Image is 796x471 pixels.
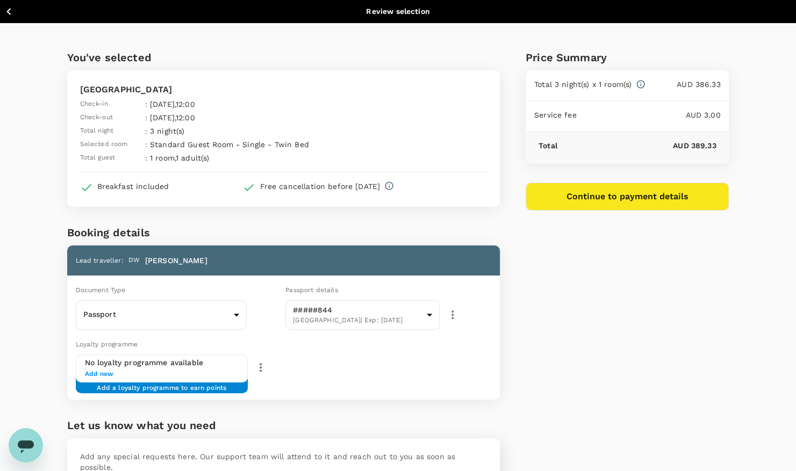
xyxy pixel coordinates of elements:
h6: No loyalty programme available [85,357,239,369]
span: Selected room [80,139,128,150]
span: : [145,99,147,110]
table: simple table [80,96,365,163]
div: Breakfast included [97,181,169,192]
p: [GEOGRAPHIC_DATA] [80,83,487,96]
span: Total guest [80,153,116,163]
svg: Full refund before 2025-10-16 00:00 Cancellation penalty of AUD 135.26 after 2025-10-16 00:00 but... [384,181,394,191]
iframe: Button to launch messaging window [9,428,43,462]
span: Check-in [80,99,108,110]
p: 3 night(s) [150,126,362,136]
span: Loyalty programme [76,340,138,348]
button: Back to hotel details [4,5,97,18]
span: Check-out [80,112,113,123]
div: Passport [76,301,247,328]
span: [GEOGRAPHIC_DATA] | Exp: [DATE] [293,315,422,326]
span: : [145,139,147,150]
p: AUD 3.00 [576,110,720,120]
div: Review selection [366,6,429,17]
span: Document Type [76,286,126,294]
p: AUD 386.33 [646,79,720,90]
span: : [145,153,147,163]
p: Total [539,140,557,151]
span: Add a loyalty programme to earn points [97,383,226,385]
p: Back to hotel details [20,6,97,17]
span: DW [128,255,140,266]
span: Total night [80,126,114,136]
span: Lead traveller : [76,257,124,264]
p: AUD 389.33 [557,140,716,151]
h6: Booking details [67,224,500,241]
p: Standard Guest Room - Single - Twin Bed [150,139,362,150]
p: Total 3 night(s) x 1 room(s) [534,79,632,90]
span: Passport details [285,286,338,294]
div: Price Summary [526,49,729,66]
p: [DATE] , 12:00 [150,99,362,110]
span: : [145,112,147,123]
h6: You've selected [67,49,500,66]
p: [PERSON_NAME] [145,255,207,266]
span: : [145,126,147,136]
p: 1 room , 1 adult(s) [150,153,362,163]
div: Free cancellation before [DATE] [260,181,380,192]
h6: Let us know what you need [67,417,500,434]
p: Service fee [534,110,577,120]
span: Add new [85,369,239,380]
p: Passport [83,309,230,320]
button: Continue to payment details [526,183,729,211]
p: #####844 [293,305,422,315]
div: #####844[GEOGRAPHIC_DATA]| Exp: [DATE] [285,297,440,333]
p: [DATE] , 12:00 [150,112,362,123]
